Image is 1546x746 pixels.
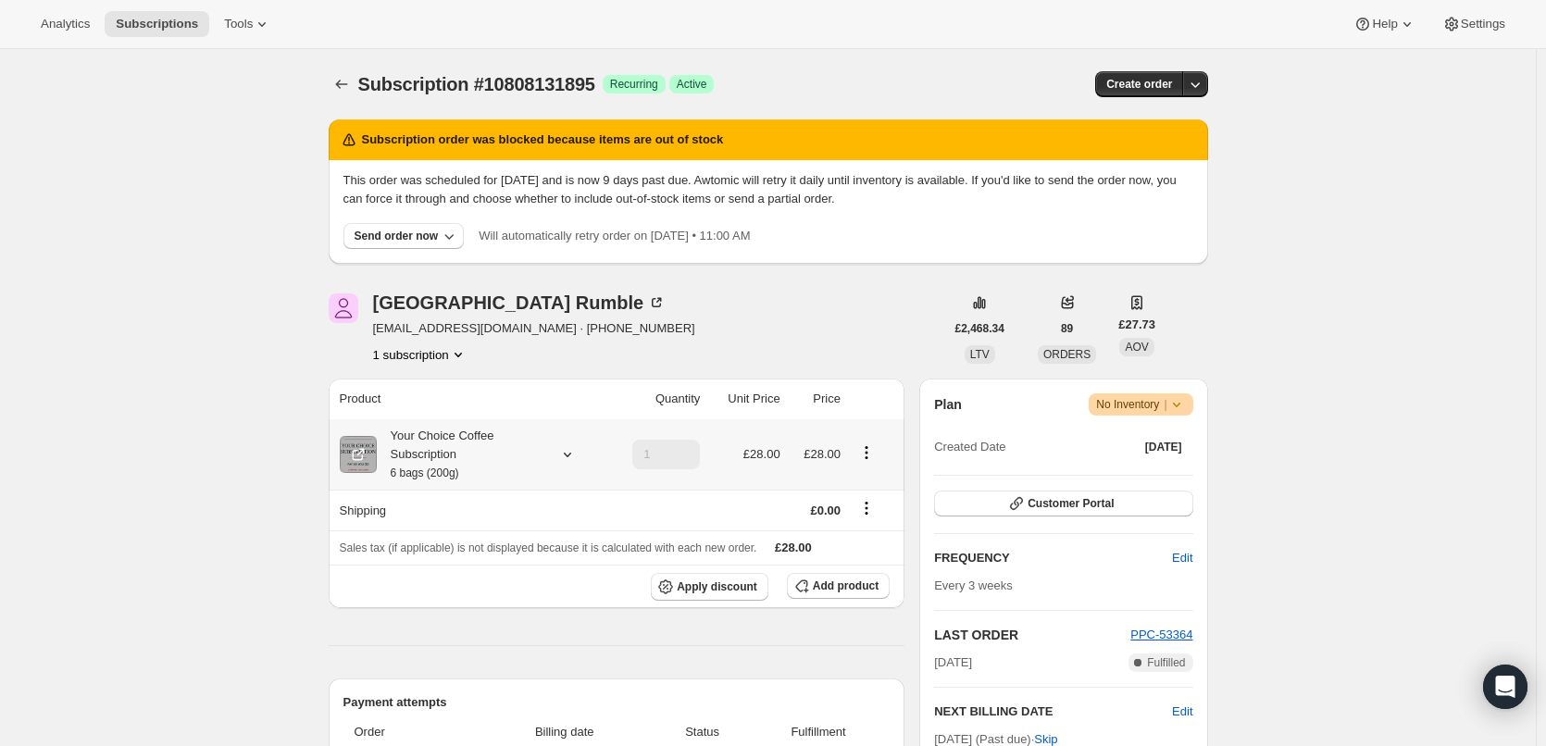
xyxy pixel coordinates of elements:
[343,693,891,712] h2: Payment attempts
[377,427,543,482] div: Your Choice Coffee Subscription
[340,436,377,473] img: product img
[1061,321,1073,336] span: 89
[1145,440,1182,454] span: [DATE]
[343,223,465,249] button: Send order now
[1130,626,1192,644] button: PPC-53364
[362,131,724,149] h2: Subscription order was blocked because items are out of stock
[41,17,90,31] span: Analytics
[813,578,879,593] span: Add product
[934,702,1172,721] h2: NEXT BILLING DATE
[340,541,757,554] span: Sales tax (if applicable) is not displayed because it is calculated with each new order.
[970,348,990,361] span: LTV
[391,466,459,479] small: 6 bags (200g)
[758,723,879,741] span: Fulfillment
[934,626,1130,644] h2: LAST ORDER
[224,17,253,31] span: Tools
[810,504,841,517] span: £0.00
[705,379,785,419] th: Unit Price
[934,549,1172,567] h2: FREQUENCY
[1095,71,1183,97] button: Create order
[804,447,841,461] span: £28.00
[1172,702,1192,721] button: Edit
[934,653,972,672] span: [DATE]
[329,293,358,323] span: Alexandria Rumble
[651,573,768,601] button: Apply discount
[677,77,707,92] span: Active
[1431,11,1516,37] button: Settings
[606,379,705,419] th: Quantity
[934,438,1005,456] span: Created Date
[30,11,101,37] button: Analytics
[373,319,695,338] span: [EMAIL_ADDRESS][DOMAIN_NAME] · [PHONE_NUMBER]
[358,74,595,94] span: Subscription #10808131895
[1050,316,1084,342] button: 89
[610,77,658,92] span: Recurring
[1147,655,1185,670] span: Fulfilled
[934,578,1013,592] span: Every 3 weeks
[955,321,1004,336] span: £2,468.34
[1342,11,1427,37] button: Help
[677,579,757,594] span: Apply discount
[1028,496,1114,511] span: Customer Portal
[1461,17,1505,31] span: Settings
[116,17,198,31] span: Subscriptions
[105,11,209,37] button: Subscriptions
[329,71,355,97] button: Subscriptions
[787,573,890,599] button: Add product
[1118,316,1155,334] span: £27.73
[1096,395,1185,414] span: No Inventory
[1134,434,1193,460] button: [DATE]
[1372,17,1397,31] span: Help
[1164,397,1166,412] span: |
[934,395,962,414] h2: Plan
[743,447,780,461] span: £28.00
[1106,77,1172,92] span: Create order
[1172,549,1192,567] span: Edit
[1161,543,1203,573] button: Edit
[944,316,1016,342] button: £2,468.34
[213,11,282,37] button: Tools
[852,442,881,463] button: Product actions
[329,490,607,530] th: Shipping
[934,491,1192,516] button: Customer Portal
[479,227,750,245] p: Will automatically retry order on [DATE] • 11:00 AM
[934,732,1057,746] span: [DATE] (Past due) ·
[373,293,667,312] div: [GEOGRAPHIC_DATA] Rumble
[482,723,646,741] span: Billing date
[657,723,747,741] span: Status
[373,345,468,364] button: Product actions
[1125,341,1148,354] span: AOV
[329,379,607,419] th: Product
[786,379,846,419] th: Price
[343,171,1193,208] p: This order was scheduled for [DATE] and is now 9 days past due. Awtomic will retry it daily until...
[1130,628,1192,641] a: PPC-53364
[852,498,881,518] button: Shipping actions
[1043,348,1091,361] span: ORDERS
[1483,665,1527,709] div: Open Intercom Messenger
[775,541,812,554] span: £28.00
[355,229,439,243] div: Send order now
